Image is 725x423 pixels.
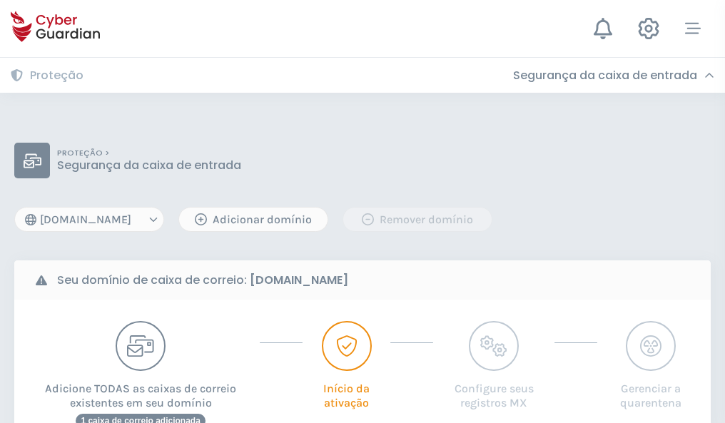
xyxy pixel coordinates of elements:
h3: Proteção [30,68,83,83]
button: Remover domínio [343,207,492,232]
div: Adicionar domínio [190,211,317,228]
div: Segurança da caixa de entrada [513,68,714,83]
h3: Segurança da caixa de entrada [513,68,697,83]
strong: [DOMAIN_NAME] [250,272,348,288]
p: Gerenciar a quarentena [612,371,689,410]
p: Configure seus registros MX [447,371,541,410]
p: Segurança da caixa de entrada [57,158,241,173]
button: Adicionar domínio [178,207,328,232]
button: Gerenciar a quarentena [612,321,689,410]
p: PROTEÇÃO > [57,148,241,158]
p: Início da ativação [317,371,375,410]
button: Configure seus registros MX [447,321,541,410]
b: Seu domínio de caixa de correio: [57,272,348,289]
p: Adicione TODAS as caixas de correio existentes em seu domínio [36,371,245,410]
div: Remover domínio [354,211,481,228]
button: Início da ativação [317,321,375,410]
